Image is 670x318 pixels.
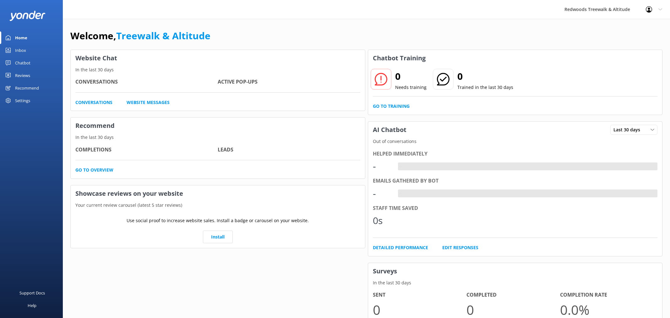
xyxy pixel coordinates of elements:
[15,82,39,94] div: Recommend
[71,134,365,141] p: In the last 30 days
[203,231,233,243] a: Install
[75,99,112,106] a: Conversations
[373,103,410,110] a: Go to Training
[71,202,365,209] p: Your current review carousel (latest 5 star reviews)
[457,69,513,84] h2: 0
[373,186,392,201] div: -
[613,126,644,133] span: Last 30 days
[373,213,392,228] div: 0s
[75,78,218,86] h4: Conversations
[466,291,560,299] h4: Completed
[395,84,427,91] p: Needs training
[457,84,513,91] p: Trained in the last 30 days
[368,122,411,138] h3: AI Chatbot
[373,204,658,212] div: Staff time saved
[368,50,430,66] h3: Chatbot Training
[127,217,309,224] p: Use social proof to increase website sales. Install a badge or carousel on your website.
[15,44,26,57] div: Inbox
[15,31,27,44] div: Home
[71,118,365,134] h3: Recommend
[373,291,466,299] h4: Sent
[368,263,662,279] h3: Surveys
[373,177,658,185] div: Emails gathered by bot
[75,146,218,154] h4: Completions
[15,94,30,107] div: Settings
[373,159,392,174] div: -
[368,279,662,286] p: In the last 30 days
[15,69,30,82] div: Reviews
[9,11,46,21] img: yonder-white-logo.png
[398,162,403,171] div: -
[71,66,365,73] p: In the last 30 days
[75,167,113,173] a: Go to overview
[116,29,210,42] a: Treewalk & Altitude
[15,57,30,69] div: Chatbot
[398,189,403,198] div: -
[218,78,360,86] h4: Active Pop-ups
[71,50,365,66] h3: Website Chat
[127,99,170,106] a: Website Messages
[373,150,658,158] div: Helped immediately
[395,69,427,84] h2: 0
[19,287,45,299] div: Support Docs
[373,244,428,251] a: Detailed Performance
[28,299,36,312] div: Help
[368,138,662,145] p: Out of conversations
[218,146,360,154] h4: Leads
[70,28,210,43] h1: Welcome,
[560,291,654,299] h4: Completion Rate
[71,185,365,202] h3: Showcase reviews on your website
[442,244,478,251] a: Edit Responses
